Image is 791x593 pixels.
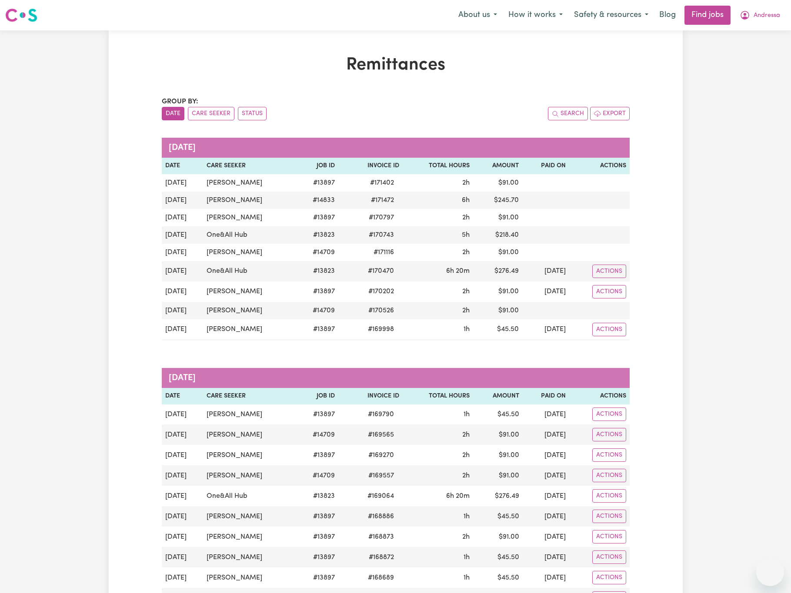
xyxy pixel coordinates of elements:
td: [DATE] [522,261,569,282]
span: # 171472 [366,195,399,205]
button: Actions [592,510,626,523]
button: Actions [592,323,626,336]
td: [DATE] [162,506,204,527]
td: # 13897 [295,567,338,588]
td: [DATE] [162,547,204,567]
span: 2 hours [462,288,470,295]
span: 5 hours [462,232,470,239]
span: 6 hours 20 minutes [446,268,470,275]
span: 2 hours [462,249,470,256]
span: 1 hour [464,554,470,561]
td: $ 276.49 [473,486,522,506]
button: sort invoices by paid status [238,107,267,120]
span: 1 hour [464,513,470,520]
td: $ 45.50 [473,567,522,588]
td: [DATE] [162,567,204,588]
td: [DATE] [162,319,204,340]
td: [DATE] [162,445,204,465]
td: [DATE] [523,465,569,486]
th: Invoice ID [338,388,403,404]
td: $ 91.00 [473,174,522,192]
td: # 14709 [296,302,339,319]
span: 6 hours 20 minutes [446,493,470,500]
td: [DATE] [522,282,569,302]
td: # 13897 [296,174,339,192]
td: # 14709 [296,244,339,261]
caption: [DATE] [162,368,630,388]
td: $ 45.50 [473,404,522,424]
th: Paid On [522,158,569,174]
span: # 169557 [363,470,399,481]
td: [PERSON_NAME] [203,302,295,319]
span: Andressa [754,11,780,20]
th: Total Hours [403,388,473,404]
button: Actions [592,407,626,421]
td: One&All Hub [203,486,295,506]
td: $ 91.00 [473,527,522,547]
button: Actions [592,571,626,584]
button: Actions [592,265,626,278]
td: $ 245.70 [473,192,522,209]
span: 1 hour [464,574,470,581]
td: # 14709 [295,424,338,445]
span: 2 hours [462,452,470,459]
td: [DATE] [162,486,204,506]
span: 1 hour [464,326,470,333]
th: Actions [569,158,630,174]
img: Careseekers logo [5,7,37,23]
td: $ 91.00 [473,424,522,445]
td: # 13897 [296,209,339,226]
button: Actions [592,448,626,462]
td: $ 45.50 [473,319,522,340]
button: Actions [592,550,626,564]
td: $ 45.50 [473,547,522,567]
td: [DATE] [523,506,569,527]
span: # 170743 [364,230,399,240]
span: 2 hours [462,472,470,479]
td: $ 45.50 [473,506,522,527]
td: # 13897 [295,445,338,465]
td: [PERSON_NAME] [203,282,295,302]
td: [DATE] [522,319,569,340]
td: # 13897 [295,506,338,527]
button: Actions [592,489,626,503]
td: [DATE] [523,567,569,588]
th: Amount [473,388,522,404]
a: Find jobs [684,6,731,25]
td: $ 218.40 [473,226,522,244]
span: 2 hours [462,307,470,314]
td: [DATE] [162,404,204,424]
button: How it works [503,6,568,24]
span: 6 hours [462,197,470,204]
td: [DATE] [162,226,204,244]
td: # 13897 [295,404,338,424]
td: [PERSON_NAME] [203,567,295,588]
td: One&All Hub [203,261,295,282]
button: Actions [592,530,626,543]
td: [DATE] [523,527,569,547]
td: [DATE] [523,445,569,465]
button: Actions [592,285,626,298]
span: # 169064 [362,491,399,501]
span: # 171116 [368,247,399,258]
td: [PERSON_NAME] [203,547,295,567]
td: [DATE] [523,486,569,506]
td: [DATE] [162,282,204,302]
h1: Remittances [162,55,630,76]
td: [PERSON_NAME] [203,465,295,486]
td: [DATE] [162,244,204,261]
td: One&All Hub [203,226,295,244]
span: # 170526 [363,305,399,316]
td: $ 276.49 [473,261,522,282]
span: # 170797 [364,212,399,223]
button: Safety & resources [568,6,654,24]
a: Blog [654,6,681,25]
th: Date [162,158,204,174]
span: 2 hours [462,533,470,540]
span: # 169998 [363,324,399,335]
button: Export [590,107,630,120]
td: [DATE] [162,527,204,547]
td: [DATE] [162,465,204,486]
td: [DATE] [162,192,204,209]
span: # 168886 [363,511,399,522]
